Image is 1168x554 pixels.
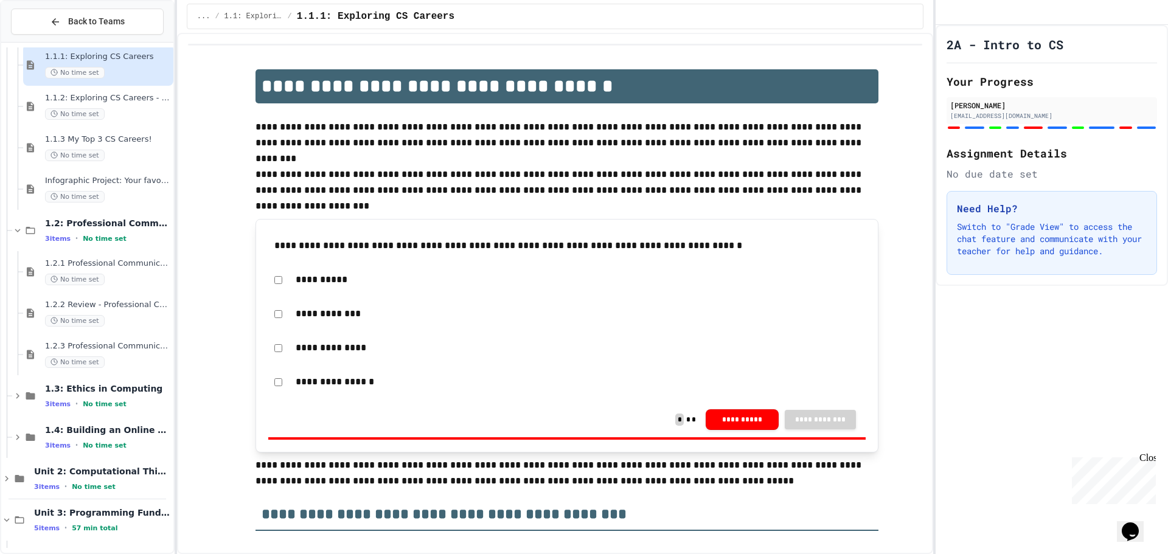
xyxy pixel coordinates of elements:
h2: Assignment Details [947,145,1157,162]
div: No due date set [947,167,1157,181]
span: • [64,523,67,533]
div: [EMAIL_ADDRESS][DOMAIN_NAME] [950,111,1153,120]
span: No time set [45,274,105,285]
span: 1.1.3 My Top 3 CS Careers! [45,134,171,145]
span: No time set [45,67,105,78]
span: 57 min total [72,524,117,532]
div: Chat with us now!Close [5,5,84,77]
span: No time set [83,441,127,449]
h2: Your Progress [947,73,1157,90]
h3: Need Help? [957,201,1147,216]
span: ... [197,12,210,21]
div: [PERSON_NAME] [950,100,1153,111]
span: 1.2.1 Professional Communication [45,258,171,269]
span: Back to Teams [68,15,125,28]
span: 1.2: Professional Communication [45,218,171,229]
span: / [215,12,219,21]
span: / [288,12,292,21]
span: • [64,482,67,491]
span: 1.2.3 Professional Communication Challenge [45,341,171,351]
span: Unit 3: Programming Fundamentals [34,507,171,518]
span: 1.1.2: Exploring CS Careers - Review [45,93,171,103]
span: No time set [45,150,105,161]
span: 1.4: Building an Online Presence [45,424,171,435]
span: • [75,440,78,450]
h1: 2A - Intro to CS [947,36,1063,53]
span: • [75,399,78,409]
span: 1.1: Exploring CS Careers [224,12,283,21]
span: No time set [72,483,116,491]
span: 1.2.2 Review - Professional Communication [45,300,171,310]
span: Unit 2: Computational Thinking & Problem-Solving [34,466,171,477]
span: No time set [45,191,105,203]
span: No time set [83,400,127,408]
span: 3 items [45,400,71,408]
button: Back to Teams [11,9,164,35]
span: 1.3: Ethics in Computing [45,383,171,394]
span: Infographic Project: Your favorite CS [45,176,171,186]
span: 1.1.1: Exploring CS Careers [45,52,171,62]
span: No time set [45,108,105,120]
span: • [75,234,78,243]
span: No time set [45,356,105,368]
iframe: chat widget [1067,452,1156,504]
span: 3 items [34,483,60,491]
span: No time set [83,235,127,243]
span: 3 items [45,441,71,449]
p: Switch to "Grade View" to access the chat feature and communicate with your teacher for help and ... [957,221,1147,257]
span: 1.1.1: Exploring CS Careers [297,9,454,24]
span: 3 items [45,235,71,243]
iframe: chat widget [1117,505,1156,542]
span: No time set [45,315,105,327]
span: 5 items [34,524,60,532]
